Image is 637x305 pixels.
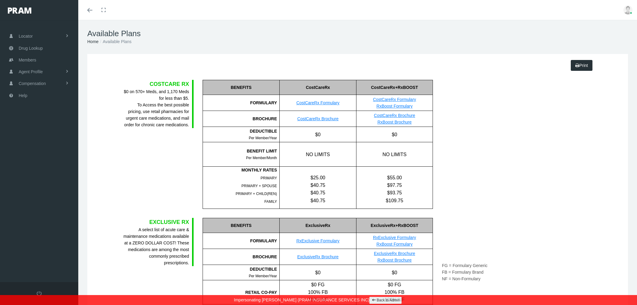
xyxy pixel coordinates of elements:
div: $0 FG [280,281,356,288]
div: FORMULARY [203,95,279,111]
span: Locator [19,30,33,42]
a: RxBoost Brochure [378,258,412,263]
div: RETAIL CO-PAY [203,289,277,296]
div: BENEFITS [203,218,279,233]
div: $0 FG [356,281,433,288]
div: FORMULARY [203,233,279,249]
span: Compensation [19,78,46,89]
span: Help [19,90,27,101]
a: Back to Admin [369,297,402,304]
a: RxExclusive Formulary [296,238,339,243]
div: $25.00 [280,174,356,181]
a: Print [571,60,592,71]
li: Available Plans [98,38,131,45]
a: RxBoost Formulary [377,104,413,108]
a: CostCareRx Formulary [296,100,339,105]
span: FG = Formulary Generic [442,263,487,268]
div: $0 on 570+ Meds, and 1,170 Meds for less than $5. To Access the best possible pricing, use retail... [123,88,189,128]
div: $40.75 [280,189,356,197]
span: PRIMARY + SPOUSE [241,184,277,188]
span: Per Member/Month [246,156,277,160]
span: FB = Formulary Brand [442,270,483,275]
img: user-placeholder.jpg [623,5,632,14]
div: DEDUCTIBLE [203,266,277,272]
div: CostCareRx [279,80,356,95]
span: FAMILY [264,200,277,204]
div: Impersonating [PERSON_NAME] (PRAM INSURANCE SERVICES INC) [5,295,632,305]
div: EXCLUSIVE RX [123,218,189,226]
div: $93.75 [356,189,433,197]
div: COSTCARE RX [123,80,189,88]
div: BROCHURE [203,111,279,127]
div: A select list of acute care & maintenance medications available at a ZERO DOLLAR COST! These medi... [123,226,189,266]
div: NO LIMITS [279,142,356,166]
span: PRIMARY + CHILD(REN) [236,192,277,196]
div: BROCHURE [203,249,279,265]
a: ExclusiveRx Brochure [374,251,415,256]
div: MONTHLY RATES [203,167,277,173]
div: ExclusiveRx [279,218,356,233]
div: $109.75 [356,197,433,204]
h1: Available Plans [87,29,628,38]
span: Drug Lookup [19,42,43,54]
span: NF = Non-Formulary [442,276,480,281]
div: $40.75 [280,181,356,189]
div: $0 [356,265,433,280]
span: Agent Profile [19,66,43,77]
div: CostCareRx+RxBOOST [356,80,433,95]
a: ExclusiveRx Brochure [297,254,339,259]
div: BENEFITS [203,80,279,95]
div: $40.75 [280,197,356,204]
div: BENEFIT LIMIT [203,148,277,154]
a: CostCareRx Formulary [373,97,416,102]
span: Per Member/Year [249,136,277,140]
div: ExclusiveRx+RxBOOST [356,218,433,233]
div: $55.00 [356,174,433,181]
a: CostCareRx Brochure [297,116,339,121]
div: $0 [356,127,433,142]
img: PRAM_20_x_78.png [8,8,31,14]
div: $0 [279,127,356,142]
a: Home [87,39,98,44]
div: 100% FB [280,288,356,296]
span: Members [19,54,36,66]
div: $97.75 [356,181,433,189]
a: RxExclusive Formulary [373,235,416,240]
div: $0 [279,265,356,280]
span: Per Member/Year [249,274,277,278]
div: 100% FB [356,288,433,296]
span: PRIMARY [261,176,277,180]
a: RxBoost Brochure [378,120,412,124]
div: DEDUCTIBLE [203,128,277,134]
div: NO LIMITS [356,142,433,166]
a: RxBoost Formulary [377,242,413,247]
a: CostCareRx Brochure [374,113,415,118]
